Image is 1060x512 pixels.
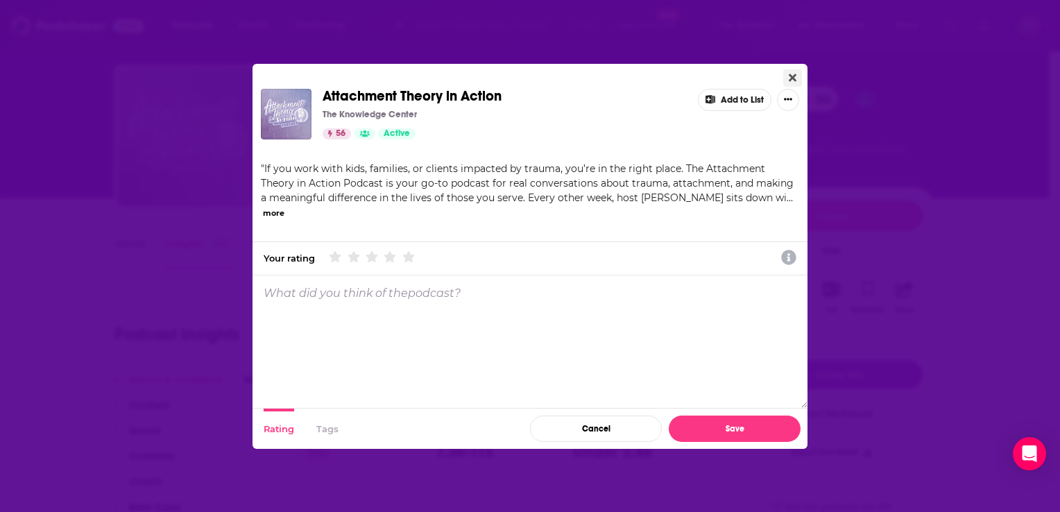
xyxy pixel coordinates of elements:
p: What did you think of the podcast ? [264,287,461,300]
span: Active [384,127,410,141]
div: Open Intercom Messenger [1013,437,1046,470]
img: Attachment Theory in Action [261,89,311,139]
span: " [261,162,794,204]
a: Show additional information [781,248,796,268]
span: If you work with kids, families, or clients impacted by trauma, you’re in the right place. The At... [261,162,794,204]
span: 56 [336,127,345,141]
span: Attachment Theory in Action [323,87,502,105]
span: ... [787,191,793,204]
p: The Knowledge Center [323,109,417,120]
button: more [263,207,284,219]
button: Show More Button [777,89,799,111]
button: Tags [316,409,339,449]
a: Active [378,128,416,139]
button: Add to List [698,89,771,111]
a: 56 [323,128,351,139]
button: Rating [264,409,294,449]
button: Cancel [530,416,662,442]
button: Save [669,416,801,442]
div: Your rating [264,253,315,264]
a: Attachment Theory in Action [323,89,502,104]
button: Close [783,69,802,87]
